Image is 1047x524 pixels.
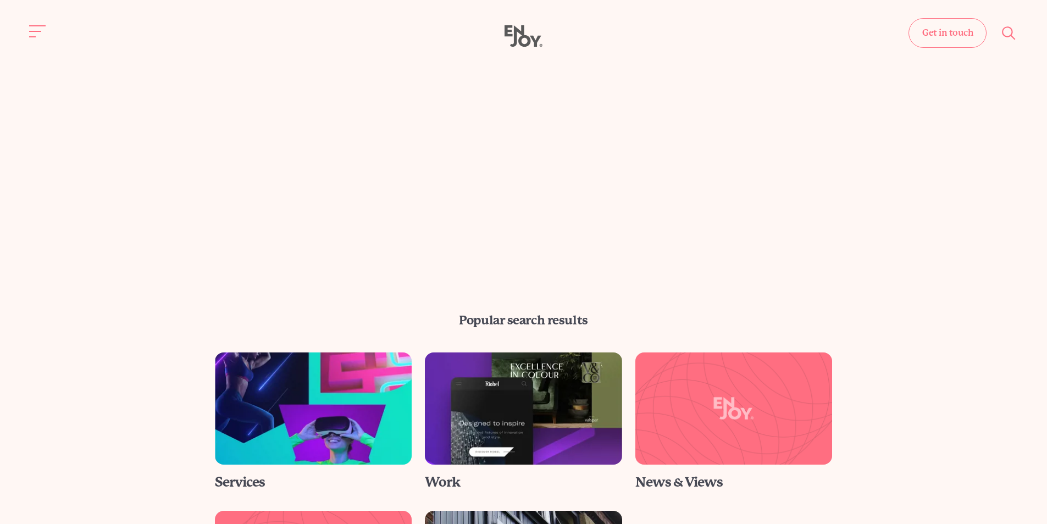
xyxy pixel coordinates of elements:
a: Work Work [418,352,629,491]
button: Site navigation [26,20,49,43]
img: Services [215,352,412,465]
img: Work [425,352,622,465]
a: News & Views News & Views [629,352,839,491]
span: Services [215,475,265,490]
button: Site search [998,21,1021,45]
img: News & Views [635,352,833,465]
a: Get in touch [908,18,987,48]
span: News & Views [635,475,723,490]
a: Services Services [208,352,419,491]
span: Work [425,475,460,490]
h2: Popular search results [215,312,833,329]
